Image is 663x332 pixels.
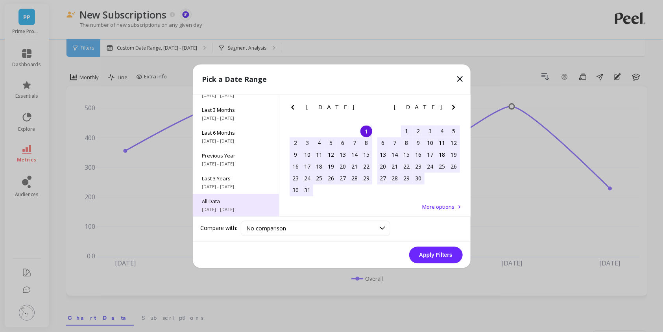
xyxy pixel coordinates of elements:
div: Choose Tuesday, April 1st, 2025 [401,125,413,137]
div: Choose Thursday, April 24th, 2025 [425,161,436,172]
div: Choose Friday, March 21st, 2025 [349,161,360,172]
div: Choose Wednesday, April 23rd, 2025 [413,161,425,172]
div: Choose Sunday, April 20th, 2025 [377,161,389,172]
span: Last 6 Months [202,129,270,136]
div: Choose Monday, March 3rd, 2025 [301,137,313,149]
div: Choose Wednesday, March 26th, 2025 [325,172,337,184]
div: Choose Sunday, April 27th, 2025 [377,172,389,184]
div: Choose Thursday, March 20th, 2025 [337,161,349,172]
div: Choose Friday, April 25th, 2025 [436,161,448,172]
div: Choose Thursday, April 10th, 2025 [425,137,436,149]
div: Choose Wednesday, March 19th, 2025 [325,161,337,172]
span: [DATE] - [DATE] [202,115,270,121]
div: Choose Friday, March 7th, 2025 [349,137,360,149]
p: Pick a Date Range [202,74,267,85]
div: Choose Sunday, April 13th, 2025 [377,149,389,161]
div: Choose Tuesday, April 8th, 2025 [401,137,413,149]
div: Choose Sunday, March 23rd, 2025 [290,172,301,184]
div: Choose Tuesday, April 29th, 2025 [401,172,413,184]
div: Choose Saturday, March 8th, 2025 [360,137,372,149]
div: Choose Wednesday, April 2nd, 2025 [413,125,425,137]
button: Apply Filters [409,247,463,263]
div: Choose Tuesday, April 22nd, 2025 [401,161,413,172]
div: Choose Tuesday, March 4th, 2025 [313,137,325,149]
div: Choose Saturday, April 19th, 2025 [448,149,460,161]
div: Choose Thursday, March 27th, 2025 [337,172,349,184]
div: Choose Friday, April 11th, 2025 [436,137,448,149]
div: Choose Saturday, April 5th, 2025 [448,125,460,137]
div: Choose Saturday, March 29th, 2025 [360,172,372,184]
span: No comparison [247,224,286,232]
div: Choose Monday, March 24th, 2025 [301,172,313,184]
span: [DATE] - [DATE] [202,161,270,167]
div: Choose Saturday, March 22nd, 2025 [360,161,372,172]
div: Choose Monday, April 14th, 2025 [389,149,401,161]
div: Choose Wednesday, April 30th, 2025 [413,172,425,184]
div: Choose Tuesday, March 18th, 2025 [313,161,325,172]
div: Choose Saturday, April 26th, 2025 [448,161,460,172]
div: Choose Saturday, March 1st, 2025 [360,125,372,137]
div: Choose Sunday, April 6th, 2025 [377,137,389,149]
div: Choose Tuesday, March 25th, 2025 [313,172,325,184]
span: Previous Year [202,152,270,159]
span: Last 3 Years [202,175,270,182]
div: month 2025-04 [377,125,460,184]
div: Choose Monday, April 7th, 2025 [389,137,401,149]
div: Choose Sunday, March 2nd, 2025 [290,137,301,149]
div: Choose Friday, April 4th, 2025 [436,125,448,137]
div: Choose Friday, March 14th, 2025 [349,149,360,161]
div: Choose Tuesday, April 15th, 2025 [401,149,413,161]
div: Choose Wednesday, March 12th, 2025 [325,149,337,161]
span: All Data [202,198,270,205]
div: Choose Thursday, March 6th, 2025 [337,137,349,149]
div: Choose Thursday, March 13th, 2025 [337,149,349,161]
span: [DATE] - [DATE] [202,206,270,213]
div: Choose Monday, April 21st, 2025 [389,161,401,172]
div: Choose Monday, April 28th, 2025 [389,172,401,184]
button: Previous Month [375,102,388,115]
div: Choose Wednesday, March 5th, 2025 [325,137,337,149]
span: [DATE] - [DATE] [202,184,270,190]
div: Choose Monday, March 31st, 2025 [301,184,313,196]
div: Choose Sunday, March 30th, 2025 [290,184,301,196]
span: [DATE] [306,104,355,110]
div: Choose Wednesday, April 16th, 2025 [413,149,425,161]
div: Choose Wednesday, April 9th, 2025 [413,137,425,149]
span: [DATE] - [DATE] [202,92,270,98]
div: Choose Saturday, March 15th, 2025 [360,149,372,161]
span: [DATE] - [DATE] [202,138,270,144]
div: Choose Thursday, April 3rd, 2025 [425,125,436,137]
div: Choose Friday, March 28th, 2025 [349,172,360,184]
div: Choose Sunday, March 16th, 2025 [290,161,301,172]
span: Last 3 Months [202,106,270,113]
div: Choose Tuesday, March 11th, 2025 [313,149,325,161]
span: More options [423,203,455,210]
div: Choose Thursday, April 17th, 2025 [425,149,436,161]
div: Choose Sunday, March 9th, 2025 [290,149,301,161]
button: Next Month [449,102,462,115]
div: month 2025-03 [290,125,372,196]
label: Compare with: [201,224,238,232]
div: Choose Friday, April 18th, 2025 [436,149,448,161]
button: Next Month [361,102,374,115]
div: Choose Monday, March 10th, 2025 [301,149,313,161]
button: Previous Month [288,102,301,115]
div: Choose Saturday, April 12th, 2025 [448,137,460,149]
div: Choose Monday, March 17th, 2025 [301,161,313,172]
span: [DATE] [394,104,443,110]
